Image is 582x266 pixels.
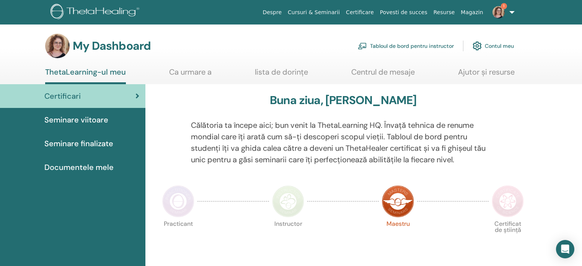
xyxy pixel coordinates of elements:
span: Documentele mele [44,162,114,173]
p: Practicant [162,221,194,253]
img: cog.svg [473,39,482,52]
a: Magazin [458,5,486,20]
div: Open Intercom Messenger [556,240,574,258]
a: ThetaLearning-ul meu [45,67,126,84]
p: Certificat de știință [492,221,524,253]
a: Ca urmare a [169,67,212,82]
a: lista de dorințe [255,67,308,82]
img: default.jpg [492,6,505,18]
a: Certificare [343,5,377,20]
img: Instructor [272,185,304,217]
a: Tabloul de bord pentru instructor [358,38,454,54]
p: Călătoria ta începe aici; bun venit la ThetaLearning HQ. Învață tehnica de renume mondial care îț... [191,119,496,165]
img: chalkboard-teacher.svg [358,42,367,49]
a: Centrul de mesaje [351,67,415,82]
span: Seminare finalizate [44,138,113,149]
a: Contul meu [473,38,514,54]
img: Certificate of Science [492,185,524,217]
a: Cursuri & Seminarii [285,5,343,20]
span: Certificari [44,90,81,102]
p: Instructor [272,221,304,253]
a: Despre [259,5,285,20]
h3: Buna ziua, [PERSON_NAME] [270,93,417,107]
p: Maestru [382,221,414,253]
span: 1 [501,3,507,9]
img: Practitioner [162,185,194,217]
a: Povesti de succes [377,5,430,20]
a: Resurse [430,5,458,20]
a: Ajutor și resurse [458,67,515,82]
span: Seminare viitoare [44,114,108,126]
img: Master [382,185,414,217]
img: logo.png [51,4,142,21]
h3: My Dashboard [73,39,151,53]
img: default.jpg [45,34,70,58]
